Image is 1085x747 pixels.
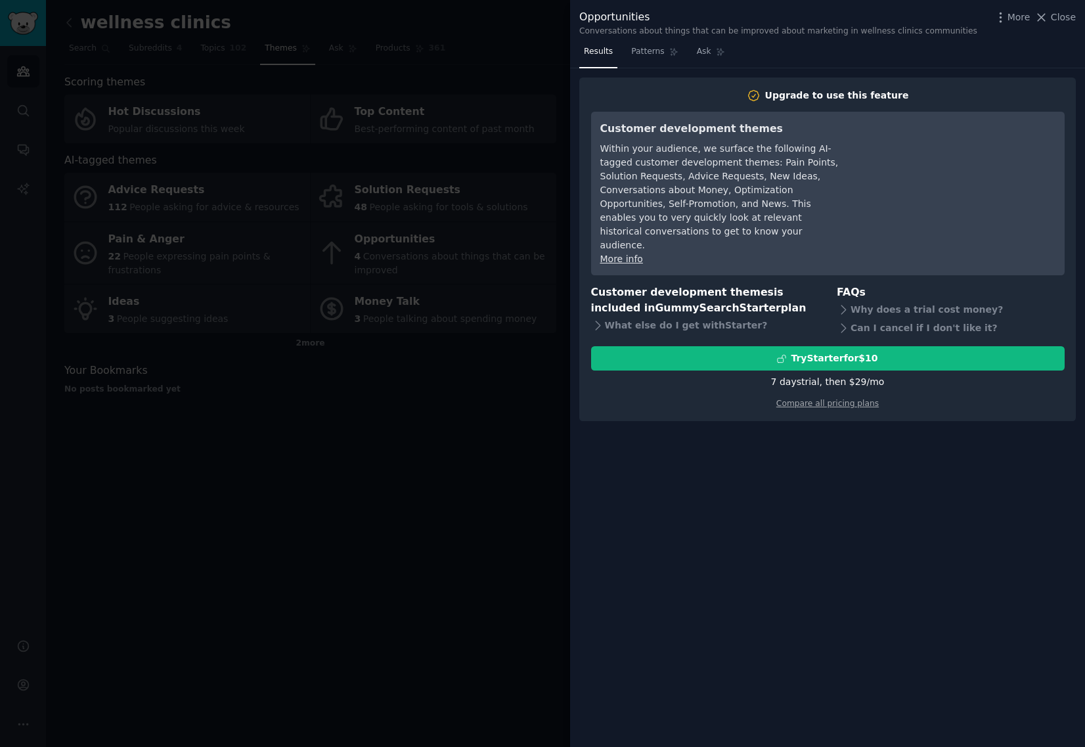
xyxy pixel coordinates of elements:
[1051,11,1076,24] span: Close
[1034,11,1076,24] button: Close
[584,46,613,58] span: Results
[697,46,711,58] span: Ask
[776,399,879,408] a: Compare all pricing plans
[771,375,885,389] div: 7 days trial, then $ 29 /mo
[858,121,1055,219] iframe: YouTube video player
[837,319,1065,337] div: Can I cancel if I don't like it?
[631,46,664,58] span: Patterns
[994,11,1030,24] button: More
[600,254,643,264] a: More info
[579,41,617,68] a: Results
[591,284,819,317] h3: Customer development themes is included in plan
[591,317,819,335] div: What else do I get with Starter ?
[600,121,840,137] h3: Customer development themes
[1007,11,1030,24] span: More
[692,41,730,68] a: Ask
[791,351,877,365] div: Try Starter for $10
[765,89,909,102] div: Upgrade to use this feature
[579,26,977,37] div: Conversations about things that can be improved about marketing in wellness clinics communities
[627,41,682,68] a: Patterns
[600,142,840,252] div: Within your audience, we surface the following AI-tagged customer development themes: Pain Points...
[837,284,1065,301] h3: FAQs
[579,9,977,26] div: Opportunities
[837,300,1065,319] div: Why does a trial cost money?
[591,346,1065,371] button: TryStarterfor$10
[655,302,780,314] span: GummySearch Starter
